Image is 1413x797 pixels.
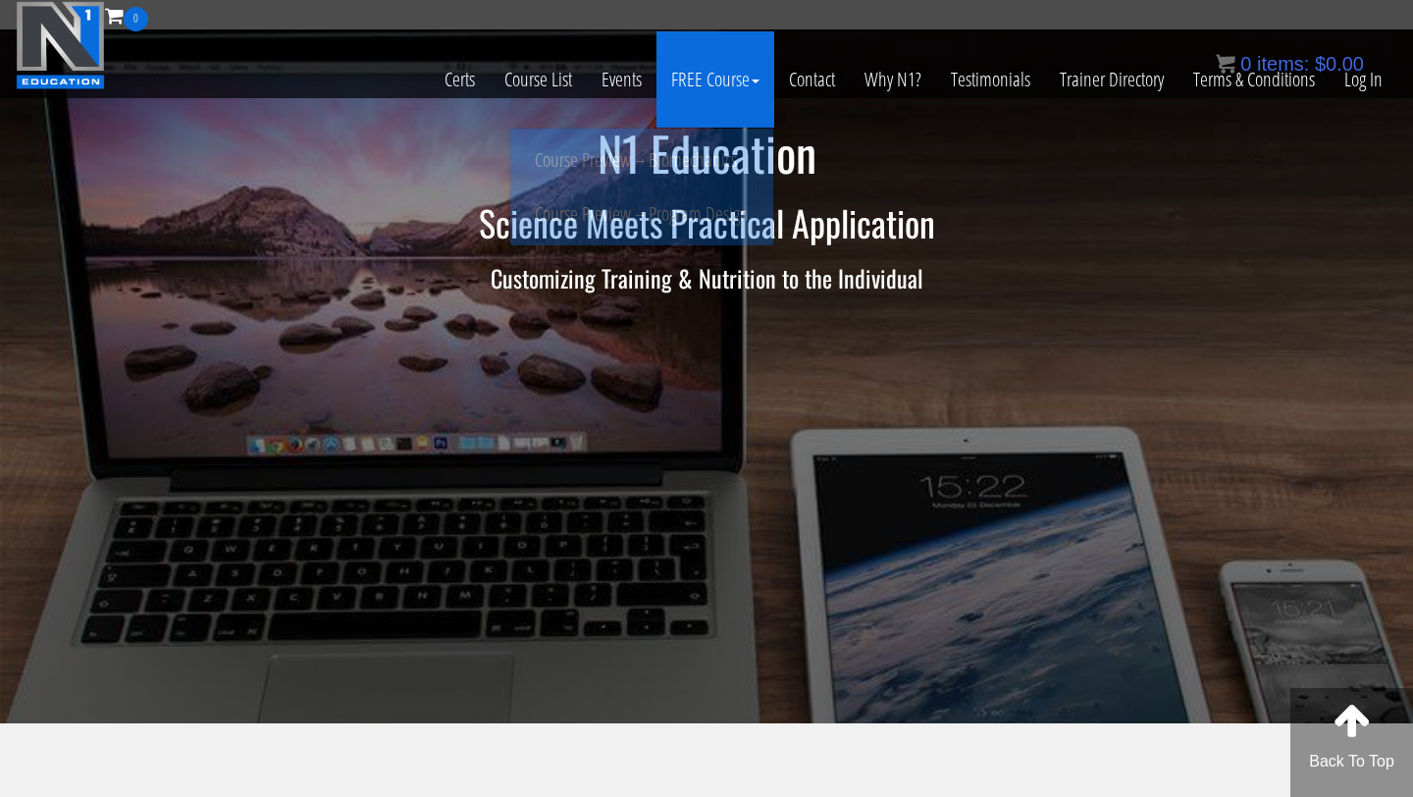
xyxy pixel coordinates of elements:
a: 0 items: $0.00 [1216,53,1364,75]
a: Testimonials [936,31,1045,128]
span: 0 [1240,53,1251,75]
span: items: [1257,53,1309,75]
p: Back To Top [1290,750,1413,773]
h3: Customizing Training & Nutrition to the Individual [132,265,1281,291]
bdi: 0.00 [1315,53,1364,75]
a: Course Preview – Program Design [515,197,768,232]
img: icon11.png [1216,54,1235,74]
a: Course List [490,31,587,128]
a: Terms & Conditions [1178,31,1330,128]
a: Certs [430,31,490,128]
a: Course Preview – Biomechanics [515,143,768,178]
h1: N1 Education [132,128,1281,180]
span: $ [1315,53,1326,75]
a: Events [587,31,656,128]
h2: Science Meets Practical Application [132,203,1281,242]
a: Trainer Directory [1045,31,1178,128]
a: 0 [105,2,148,28]
a: Contact [774,31,850,128]
span: 0 [124,7,148,31]
a: Log In [1330,31,1397,128]
a: FREE Course [656,31,774,128]
a: Why N1? [850,31,936,128]
img: n1-education [16,1,105,89]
